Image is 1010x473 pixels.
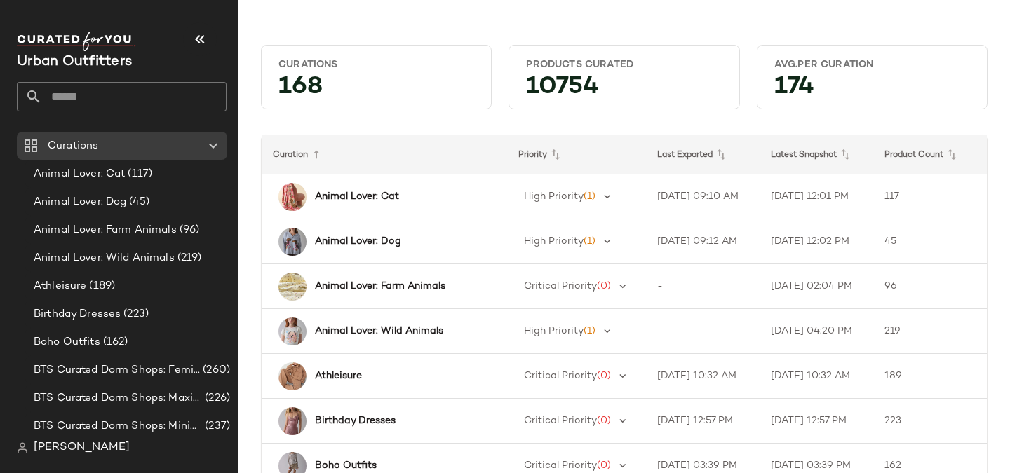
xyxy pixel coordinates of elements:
b: Birthday Dresses [315,413,396,428]
td: [DATE] 04:20 PM [760,309,873,354]
span: (0) [597,281,611,292]
span: Boho Outfits [34,334,100,350]
span: BTS Curated Dorm Shops: Maximalist [34,390,202,406]
td: [DATE] 12:01 PM [760,174,873,219]
td: [DATE] 10:32 AM [646,354,760,399]
td: [DATE] 10:32 AM [760,354,873,399]
span: High Priority [524,326,584,336]
img: 99443566_066_b [278,183,307,211]
b: Animal Lover: Cat [315,189,399,204]
span: Critical Priority [524,371,597,381]
img: 103171302_054_b [278,407,307,435]
span: (96) [177,222,200,238]
td: [DATE] 12:57 PM [760,399,873,444]
span: (226) [202,390,230,406]
span: (0) [597,416,611,426]
span: Curations [48,138,98,154]
td: - [646,264,760,309]
span: Birthday Dresses [34,306,121,322]
b: Animal Lover: Dog [315,234,401,249]
span: Current Company Name [17,55,132,69]
div: Avg.per Curation [774,58,970,71]
div: Products Curated [526,58,722,71]
b: Athleisure [315,369,362,383]
b: Animal Lover: Farm Animals [315,279,445,294]
span: (0) [597,371,611,381]
span: Critical Priority [524,416,597,426]
td: [DATE] 12:57 PM [646,399,760,444]
span: BTS Curated Dorm Shops: Feminine [34,362,200,378]
th: Curation [262,135,507,174]
th: Last Exported [646,135,760,174]
span: (162) [100,334,128,350]
td: - [646,309,760,354]
td: 219 [873,309,987,354]
td: 117 [873,174,987,219]
th: Product Count [873,135,987,174]
img: 94373735_020_b [278,362,307,390]
img: 101075752_010_b [278,317,307,345]
span: (219) [175,250,202,266]
img: svg%3e [17,442,28,453]
span: Critical Priority [524,460,597,471]
span: [PERSON_NAME] [34,439,130,456]
div: Curations [278,58,474,71]
span: (45) [126,194,149,210]
span: (237) [202,418,230,434]
td: [DATE] 02:04 PM [760,264,873,309]
img: cfy_white_logo.C9jOOHJF.svg [17,32,136,51]
span: (189) [86,278,115,294]
span: Animal Lover: Farm Animals [34,222,177,238]
b: Animal Lover: Wild Animals [315,324,443,338]
span: High Priority [524,191,584,202]
span: High Priority [524,236,584,247]
td: 189 [873,354,987,399]
td: [DATE] 09:10 AM [646,174,760,219]
td: 96 [873,264,987,309]
th: Latest Snapshot [760,135,873,174]
span: Athleisure [34,278,86,294]
div: 10754 [515,77,733,103]
th: Priority [507,135,646,174]
td: 45 [873,219,987,264]
div: 168 [267,77,485,103]
img: 102059615_004_b [278,228,307,256]
td: 223 [873,399,987,444]
span: Animal Lover: Cat [34,166,125,182]
span: (117) [125,166,152,182]
span: (1) [584,191,595,202]
span: (1) [584,236,595,247]
span: Critical Priority [524,281,597,292]
span: (260) [200,362,230,378]
span: (1) [584,326,595,336]
span: (223) [121,306,149,322]
b: Boho Outfits [315,458,377,473]
td: [DATE] 12:02 PM [760,219,873,264]
span: Animal Lover: Dog [34,194,126,210]
div: 174 [763,77,981,103]
td: [DATE] 09:12 AM [646,219,760,264]
span: Animal Lover: Wild Animals [34,250,175,266]
span: (0) [597,460,611,471]
span: BTS Curated Dorm Shops: Minimalist [34,418,202,434]
img: 101332914_073_b [278,273,307,301]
